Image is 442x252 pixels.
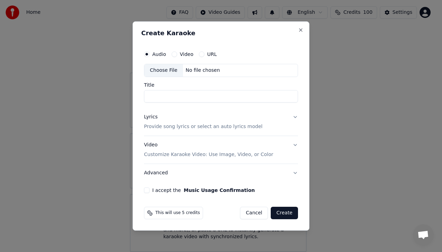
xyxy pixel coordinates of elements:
[144,83,298,87] label: Title
[144,151,273,158] p: Customize Karaoke Video: Use Image, Video, or Color
[144,164,298,182] button: Advanced
[144,136,298,164] button: VideoCustomize Karaoke Video: Use Image, Video, or Color
[155,210,200,216] span: This will use 5 credits
[180,52,193,57] label: Video
[152,52,166,57] label: Audio
[240,207,268,219] button: Cancel
[184,188,255,193] button: I accept the
[144,123,262,130] p: Provide song lyrics or select an auto lyrics model
[144,108,298,136] button: LyricsProvide song lyrics or select an auto lyrics model
[152,188,255,193] label: I accept the
[183,67,223,74] div: No file chosen
[207,52,217,57] label: URL
[144,64,183,77] div: Choose File
[144,114,157,120] div: Lyrics
[271,207,298,219] button: Create
[141,30,301,36] h2: Create Karaoke
[144,142,273,158] div: Video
